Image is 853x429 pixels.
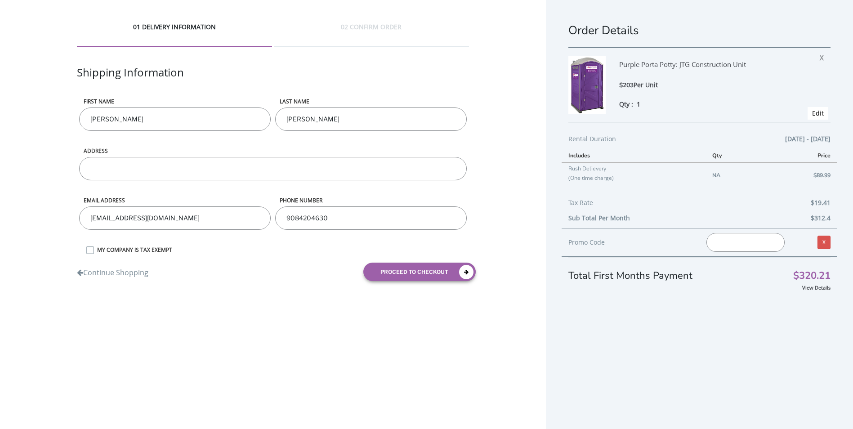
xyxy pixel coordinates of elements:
[274,22,469,47] div: 02 CONFIRM ORDER
[817,236,831,249] a: X
[802,284,831,291] a: View Details
[568,257,831,283] div: Total First Months Payment
[820,50,828,62] span: X
[619,56,795,80] div: Purple Porta Potty: JTG Construction Unit
[706,162,763,188] td: NA
[763,162,837,188] td: $89.99
[77,65,469,98] div: Shipping Information
[77,22,272,47] div: 01 DELIVERY INFORMATION
[562,149,706,162] th: Includes
[568,134,831,149] div: Rental Duration
[812,109,824,117] a: Edit
[619,80,795,90] div: $203
[568,173,699,183] p: (One time charge)
[568,237,692,248] div: Promo Code
[637,100,640,108] span: 1
[562,162,706,188] td: Rush Delievery
[275,197,467,204] label: phone number
[793,271,831,281] span: $320.21
[811,197,831,208] span: $19.41
[619,99,795,109] div: Qty :
[811,214,831,222] b: $312.4
[706,149,763,162] th: Qty
[79,98,271,105] label: First name
[634,80,658,89] span: Per Unit
[79,197,271,204] label: Email address
[568,214,630,222] b: Sub Total Per Month
[785,134,831,144] span: [DATE] - [DATE]
[275,98,467,105] label: LAST NAME
[568,22,831,38] h1: Order Details
[568,197,831,213] div: Tax Rate
[77,263,148,278] a: Continue Shopping
[93,246,469,254] label: MY COMPANY IS TAX EXEMPT
[763,149,837,162] th: Price
[363,263,476,281] button: proceed to checkout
